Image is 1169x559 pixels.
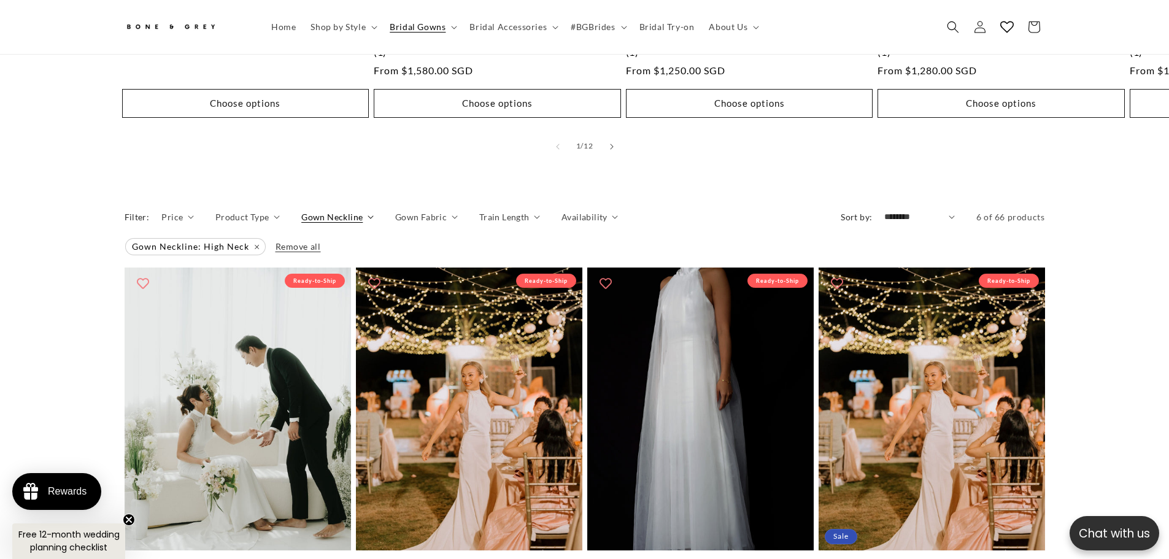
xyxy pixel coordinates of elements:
span: Product Type [215,210,269,223]
span: Remove all [276,241,321,252]
span: #BGBrides [571,21,615,33]
span: Gown Fabric [395,210,447,223]
a: Bridal Try-on [632,14,702,40]
span: Free 12-month wedding planning checklist [18,528,120,553]
span: 1 [576,140,581,152]
span: Bridal Try-on [639,21,695,33]
button: Open chatbox [1070,516,1159,550]
span: Availability [561,210,608,223]
summary: #BGBrides [563,14,631,40]
a: Bone and Grey Bridal [120,12,252,42]
summary: Bridal Gowns [382,14,462,40]
span: / [581,140,584,152]
button: Choose options [878,89,1125,118]
span: 12 [584,140,593,152]
button: Close teaser [123,514,135,526]
summary: Gown Neckline (1 selected) [301,210,374,223]
button: Slide right [598,133,625,160]
h2: Filter: [125,210,150,223]
summary: Gown Fabric (0 selected) [395,210,458,223]
span: Bridal Gowns [390,21,446,33]
div: Rewards [48,486,87,497]
span: Home [271,21,296,33]
summary: Shop by Style [303,14,382,40]
button: Choose options [122,89,369,118]
p: Chat with us [1070,525,1159,542]
a: Gown Neckline: High Neck [125,239,266,255]
span: 6 of 66 products [976,212,1045,222]
summary: Product Type (0 selected) [215,210,280,223]
span: Bridal Accessories [469,21,547,33]
summary: Price [161,210,194,223]
button: Add to wishlist [362,271,387,295]
summary: Train Length (0 selected) [479,210,540,223]
img: Bone and Grey Bridal [125,17,217,37]
div: Free 12-month wedding planning checklistClose teaser [12,523,125,559]
a: Remove all [276,239,321,254]
label: Sort by: [841,212,872,222]
span: Price [161,210,183,223]
span: Shop by Style [311,21,366,33]
span: About Us [709,21,747,33]
button: Add to wishlist [593,271,618,295]
span: Gown Neckline: High Neck [126,239,265,255]
summary: Bridal Accessories [462,14,563,40]
button: Slide left [544,133,571,160]
summary: About Us [701,14,764,40]
button: Add to wishlist [131,271,155,295]
button: Choose options [626,89,873,118]
button: Add to wishlist [825,271,849,295]
span: Train Length [479,210,530,223]
summary: Search [939,13,966,40]
a: Home [264,14,303,40]
button: Choose options [374,89,621,118]
summary: Availability (0 selected) [561,210,618,223]
span: Gown Neckline [301,210,363,223]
